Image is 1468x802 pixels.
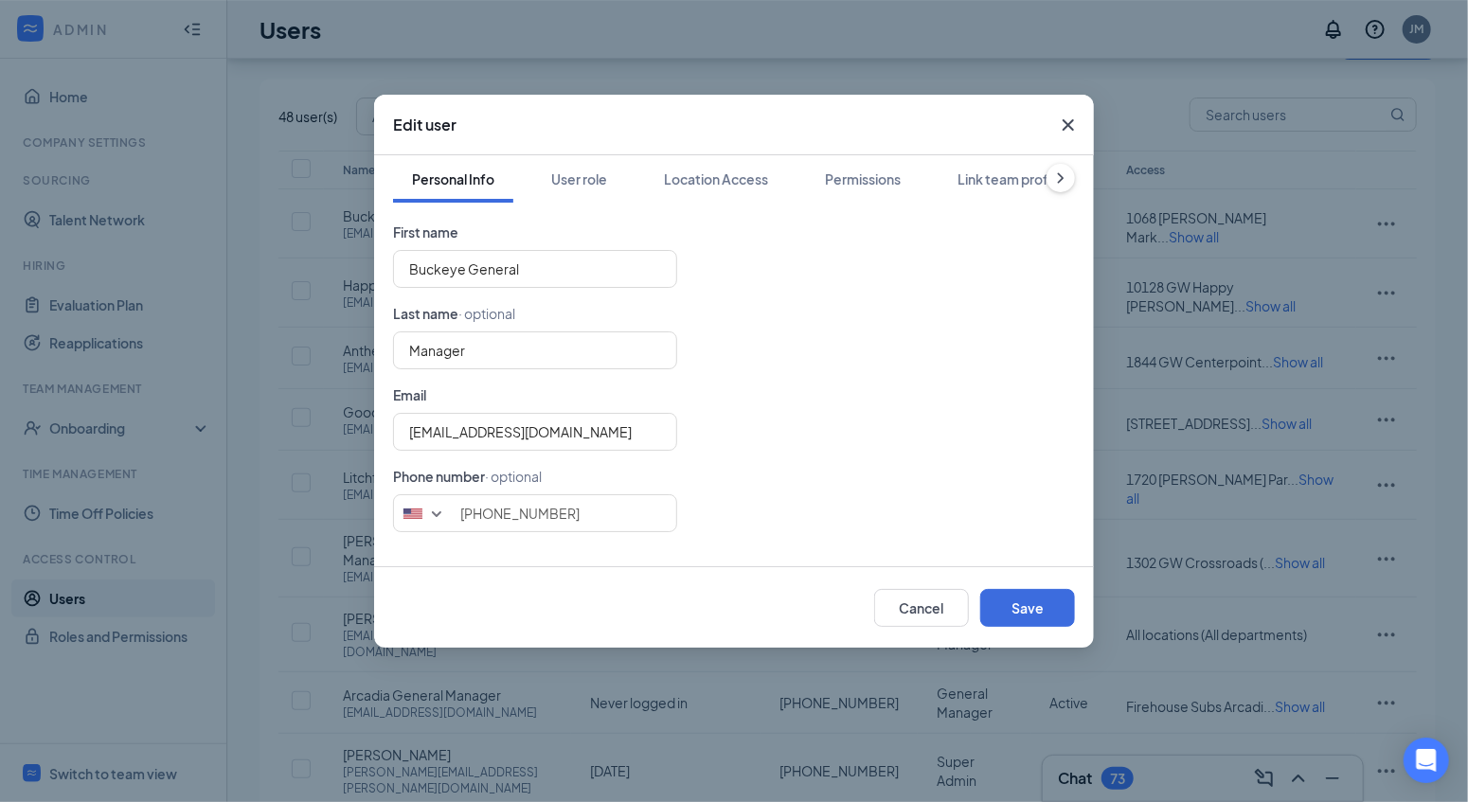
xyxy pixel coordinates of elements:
[1057,114,1080,136] svg: Cross
[551,169,607,188] div: User role
[980,589,1075,627] button: Save
[393,494,677,532] input: (201) 555-0123
[1047,164,1075,192] button: ChevronRight
[458,305,515,322] span: · optional
[958,169,1063,188] div: Link team profile
[485,468,542,485] span: · optional
[664,169,768,188] div: Location Access
[393,305,458,322] span: Last name
[1404,738,1449,783] div: Open Intercom Messenger
[412,169,494,188] div: Personal Info
[1051,169,1070,187] svg: ChevronRight
[393,223,458,241] span: First name
[825,169,901,188] div: Permissions
[394,495,456,531] div: United States: +1
[393,115,457,135] h3: Edit user
[393,468,485,485] span: Phone number
[874,589,969,627] button: Cancel
[1043,95,1094,155] button: Close
[393,386,426,403] span: Email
